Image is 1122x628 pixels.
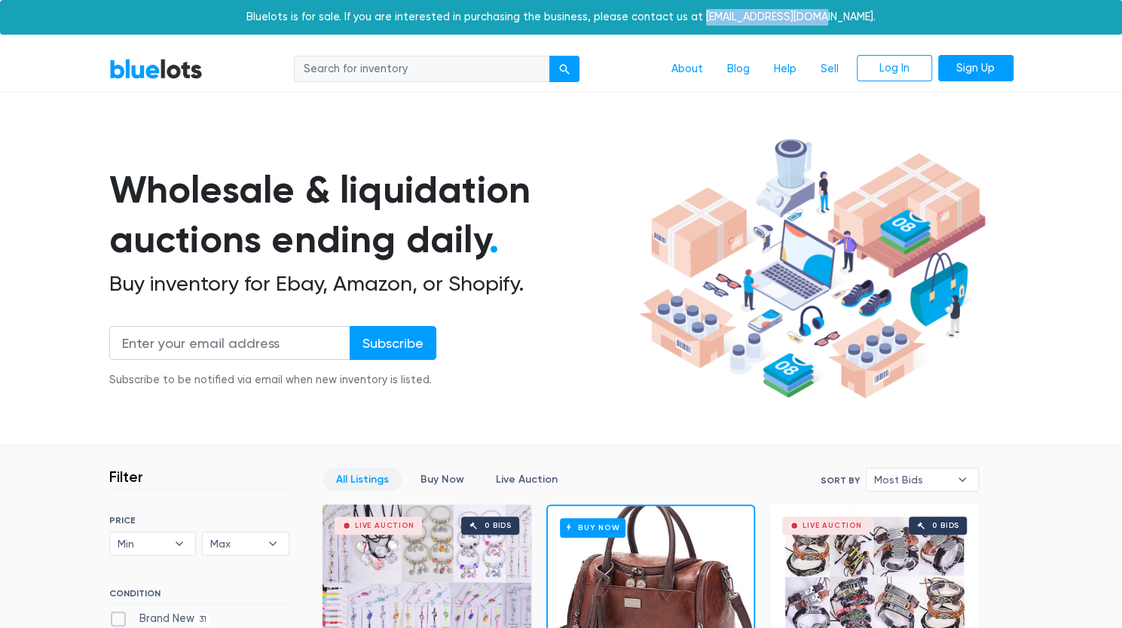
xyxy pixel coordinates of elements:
span: Min [118,532,167,555]
a: Sign Up [938,55,1013,82]
img: hero-ee84e7d0318cb26816c560f6b4441b76977f77a177738b4e94f68c95b2b83dbb.png [634,132,991,406]
div: Live Auction [355,522,414,529]
a: Log In [857,55,932,82]
h3: Filter [109,468,143,486]
a: About [659,55,715,84]
h6: PRICE [109,515,289,526]
h6: Buy Now [560,518,625,537]
a: BlueLots [109,58,203,80]
h1: Wholesale & liquidation auctions ending daily [109,165,634,265]
span: Max [210,532,260,555]
input: Enter your email address [109,326,350,360]
b: ▾ [164,532,195,555]
a: Blog [715,55,762,84]
span: 31 [194,614,212,626]
h6: CONDITION [109,588,289,605]
label: Brand New [109,611,212,627]
a: Live Auction [483,468,570,491]
b: ▾ [946,468,978,491]
h2: Buy inventory for Ebay, Amazon, or Shopify. [109,271,634,297]
a: Sell [809,55,851,84]
div: Subscribe to be notified via email when new inventory is listed. [109,372,436,389]
input: Subscribe [350,326,436,360]
span: Most Bids [874,468,949,491]
span: . [489,217,499,262]
label: Sort By [821,474,860,487]
a: All Listings [323,468,402,491]
div: 0 bids [485,522,512,529]
b: ▾ [257,532,289,555]
a: Buy Now [408,468,477,491]
div: Live Auction [803,522,862,529]
a: Help [762,55,809,84]
div: 0 bids [932,522,959,529]
input: Search for inventory [294,56,550,83]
